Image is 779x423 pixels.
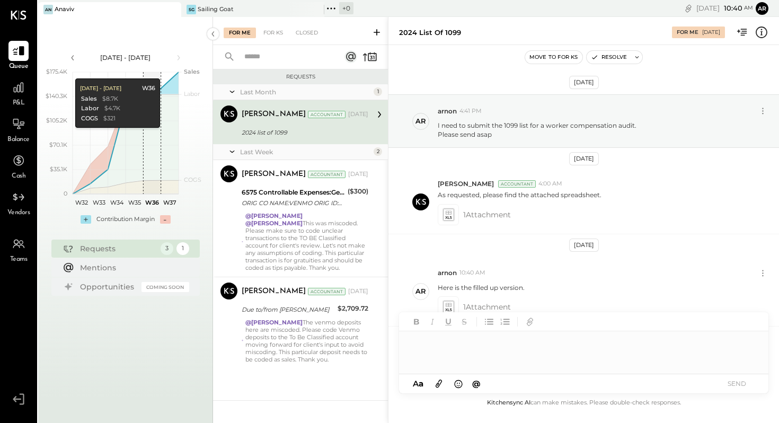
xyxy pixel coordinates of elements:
[49,141,67,148] text: $70.1K
[498,315,512,329] button: Ordered List
[81,114,98,123] div: COGS
[308,111,346,118] div: Accountant
[419,378,423,389] span: a
[81,95,96,103] div: Sales
[374,87,382,96] div: 1
[498,180,536,188] div: Accountant
[1,114,37,145] a: Balance
[9,62,29,72] span: Queue
[245,219,303,227] strong: @[PERSON_NAME]
[438,130,636,139] div: Please send asap
[472,378,481,389] span: @
[338,303,368,314] div: $2,709.72
[75,199,87,206] text: W32
[308,288,346,295] div: Accountant
[242,169,306,180] div: [PERSON_NAME]
[55,5,74,14] div: Anaviv
[96,215,155,224] div: Contribution Margin
[245,319,303,326] strong: @[PERSON_NAME]
[240,147,371,156] div: Last Week
[240,87,371,96] div: Last Month
[415,116,426,126] div: ar
[7,135,30,145] span: Balance
[410,315,423,329] button: Bold
[81,104,99,113] div: Labor
[438,190,601,199] p: As requested, please find the attached spreadsheet.
[438,107,457,116] span: arnon
[438,283,525,292] p: Here is the filled up version.
[10,255,28,265] span: Teams
[1,41,37,72] a: Queue
[187,5,196,14] div: SG
[459,107,482,116] span: 4:41 PM
[46,92,67,100] text: $140.3K
[457,315,471,329] button: Strikethrough
[744,4,753,12] span: am
[399,28,461,38] div: 2024 list of 1099
[410,378,427,390] button: Aa
[50,165,67,173] text: $35.1K
[161,242,173,255] div: 3
[569,239,599,252] div: [DATE]
[696,3,753,13] div: [DATE]
[438,179,494,188] span: [PERSON_NAME]
[110,199,123,206] text: W34
[145,199,159,206] text: W36
[469,377,484,390] button: @
[683,3,694,14] div: copy link
[677,29,698,36] div: For Me
[348,186,368,197] div: ($300)
[426,315,439,329] button: Italic
[103,114,115,123] div: $321
[308,171,346,178] div: Accountant
[538,180,562,188] span: 4:00 AM
[441,315,455,329] button: Underline
[7,208,30,218] span: Vendors
[702,29,720,36] div: [DATE]
[160,215,171,224] div: -
[184,68,200,75] text: Sales
[43,5,53,14] div: An
[459,269,485,277] span: 10:40 AM
[81,53,171,62] div: [DATE] - [DATE]
[415,286,426,296] div: ar
[348,170,368,179] div: [DATE]
[1,77,37,108] a: P&L
[258,28,288,38] div: For KS
[463,204,511,225] span: 1 Attachment
[242,127,365,138] div: 2024 list of 1099
[46,117,67,124] text: $105.2K
[218,73,383,81] div: Requests
[104,104,120,113] div: $4.7K
[64,190,67,197] text: 0
[80,243,155,254] div: Requests
[80,281,136,292] div: Opportunities
[79,85,121,92] div: [DATE] - [DATE]
[13,99,25,108] span: P&L
[339,2,353,14] div: + 0
[756,2,768,15] button: ar
[525,51,582,64] button: Move to for ks
[245,212,368,271] div: This was miscoded. Please make sure to code unclear transactions to the TO BE Classified account ...
[587,51,631,64] button: Resolve
[245,212,303,219] strong: @[PERSON_NAME]
[569,76,599,89] div: [DATE]
[242,286,306,297] div: [PERSON_NAME]
[184,176,201,183] text: COGS
[1,234,37,265] a: Teams
[198,5,234,14] div: Sailing Goat
[242,109,306,120] div: [PERSON_NAME]
[523,315,537,329] button: Add URL
[163,199,176,206] text: W37
[12,172,25,181] span: Cash
[141,84,155,93] div: W36
[184,90,200,98] text: Labor
[721,3,742,13] span: 10 : 40
[242,187,344,198] div: 6575 Controllable Expenses:General & Administrative Expenses:Office Supplies & Expenses
[242,304,334,315] div: Due to/from [PERSON_NAME]
[46,68,67,75] text: $175.4K
[463,296,511,318] span: 1 Attachment
[176,242,189,255] div: 1
[128,199,140,206] text: W35
[81,215,91,224] div: +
